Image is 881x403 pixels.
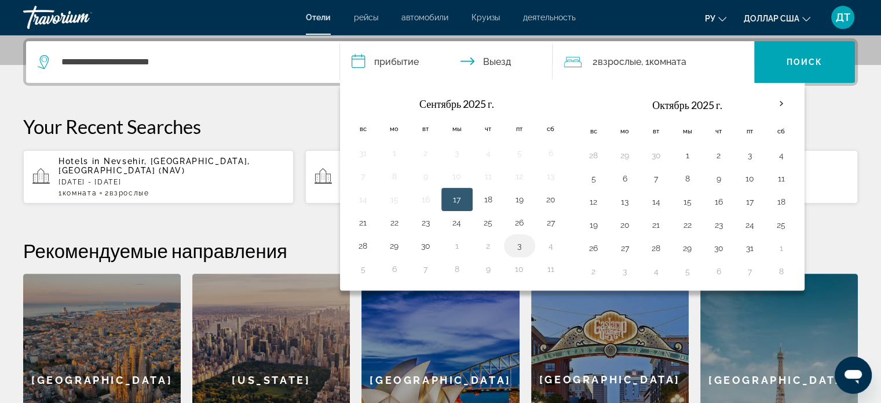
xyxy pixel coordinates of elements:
[616,194,634,210] button: День 13
[354,191,372,208] button: День 14
[448,215,466,231] button: День 24
[385,238,404,254] button: День 29
[710,263,728,279] button: День 6
[416,261,435,277] button: День 7
[616,240,634,256] button: День 27
[306,13,331,22] a: Отели
[678,170,697,187] button: День 8
[647,147,666,164] button: День 30
[678,217,697,233] button: День 22
[416,191,435,208] button: День 16
[448,168,466,184] button: День 10
[510,145,529,161] button: День 5
[105,189,149,197] span: 2
[705,10,726,27] button: Изменить язык
[787,57,823,67] font: Поиск
[772,147,791,164] button: День 4
[584,240,603,256] button: День 26
[523,13,576,22] a: деятельность
[772,263,791,279] button: День 8
[772,240,791,256] button: День 1
[835,357,872,394] iframe: Кнопка запуска окна обмена сообщениями
[597,56,641,67] font: Взрослые
[385,191,404,208] button: День 15
[416,238,435,254] button: День 30
[741,217,759,233] button: День 24
[592,56,597,67] font: 2
[305,150,576,204] button: Hotels in Goreme, [GEOGRAPHIC_DATA][DATE] - [DATE]1Комната2Взрослые
[542,191,560,208] button: День 20
[479,238,498,254] button: День 2
[109,189,149,197] span: Взрослые
[59,178,284,186] p: [DATE] - [DATE]
[401,13,448,22] a: автомобили
[510,238,529,254] button: День 3
[354,261,372,277] button: День 5
[59,189,97,197] span: 1
[510,168,529,184] button: День 12
[741,240,759,256] button: День 31
[647,170,666,187] button: День 7
[542,261,560,277] button: День 11
[26,41,855,83] div: Виджет поиска
[678,240,697,256] button: День 29
[385,168,404,184] button: День 8
[616,263,634,279] button: День 3
[63,189,97,197] span: Комната
[616,170,634,187] button: День 6
[710,240,728,256] button: День 30
[710,170,728,187] button: День 9
[59,157,250,175] span: Nevsehir, [GEOGRAPHIC_DATA], [GEOGRAPHIC_DATA] (NAV)
[416,215,435,231] button: День 23
[340,41,553,83] button: Даты заезда и выезда
[741,170,759,187] button: День 10
[419,97,495,110] font: Сентябрь 2025 г.
[744,10,810,27] button: Изменить валюту
[416,168,435,184] button: День 9
[754,41,855,83] button: Поиск
[542,145,560,161] button: День 6
[23,239,858,262] h2: Рекомендуемые направления
[542,238,560,254] button: День 4
[448,145,466,161] button: День 3
[744,14,799,23] font: доллар США
[385,215,404,231] button: День 22
[23,115,858,138] p: Your Recent Searches
[647,240,666,256] button: День 28
[479,168,498,184] button: День 11
[510,261,529,277] button: День 10
[741,263,759,279] button: День 7
[479,215,498,231] button: День 25
[553,41,754,83] button: Путешественники: 2 взрослых, 0 детей
[584,194,603,210] button: День 12
[828,5,858,30] button: Меню пользователя
[836,11,850,23] font: ДТ
[354,145,372,161] button: День 31
[741,194,759,210] button: День 17
[416,145,435,161] button: День 2
[23,2,139,32] a: Травориум
[647,217,666,233] button: День 21
[448,238,466,254] button: День 1
[649,56,686,67] font: Комната
[542,215,560,231] button: День 27
[772,194,791,210] button: День 18
[510,215,529,231] button: День 26
[710,147,728,164] button: День 2
[471,13,500,22] font: Круизы
[678,147,697,164] button: День 1
[584,147,603,164] button: День 28
[385,145,404,161] button: День 1
[705,14,715,23] font: ру
[678,194,697,210] button: День 15
[354,13,378,22] a: рейсы
[710,217,728,233] button: День 23
[479,261,498,277] button: День 9
[772,217,791,233] button: День 25
[448,261,466,277] button: День 8
[584,217,603,233] button: День 19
